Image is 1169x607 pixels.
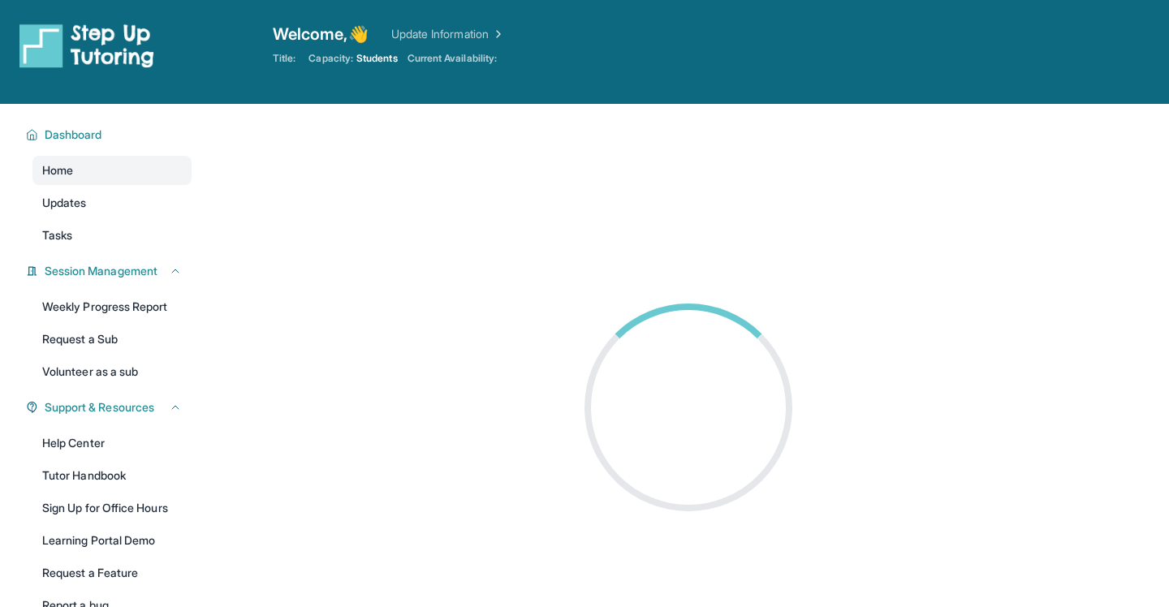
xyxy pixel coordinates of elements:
a: Tutor Handbook [32,461,192,490]
a: Updates [32,188,192,217]
a: Sign Up for Office Hours [32,493,192,523]
a: Learning Portal Demo [32,526,192,555]
span: Capacity: [308,52,353,65]
a: Update Information [391,26,505,42]
a: Request a Feature [32,558,192,588]
a: Weekly Progress Report [32,292,192,321]
span: Updates [42,195,87,211]
span: Tasks [42,227,72,243]
img: Chevron Right [489,26,505,42]
span: Dashboard [45,127,102,143]
span: Support & Resources [45,399,154,415]
a: Tasks [32,221,192,250]
a: Home [32,156,192,185]
span: Title: [273,52,295,65]
span: Current Availability: [408,52,497,65]
img: logo [19,23,154,68]
button: Support & Resources [38,399,182,415]
a: Volunteer as a sub [32,357,192,386]
span: Welcome, 👋 [273,23,369,45]
span: Home [42,162,73,179]
span: Students [356,52,398,65]
a: Help Center [32,428,192,458]
button: Dashboard [38,127,182,143]
a: Request a Sub [32,325,192,354]
button: Session Management [38,263,182,279]
span: Session Management [45,263,157,279]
